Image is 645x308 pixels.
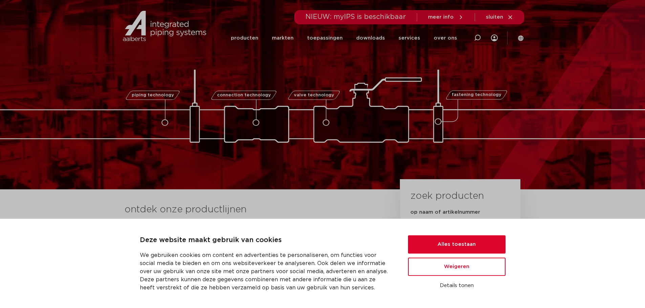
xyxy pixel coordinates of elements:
a: meer info [428,14,464,20]
span: valve technology [294,93,334,97]
a: over ons [434,25,457,51]
span: sluiten [486,15,503,20]
span: connection technology [217,93,271,97]
a: markten [272,25,294,51]
h3: ontdek onze productlijnen [125,203,377,216]
nav: Menu [231,25,457,51]
a: downloads [356,25,385,51]
a: sluiten [486,14,513,20]
span: piping technology [132,93,174,97]
span: meer info [428,15,454,20]
span: fastening technology [452,93,501,97]
button: Weigeren [408,258,506,276]
button: Details tonen [408,280,506,291]
p: We gebruiken cookies om content en advertenties te personaliseren, om functies voor social media ... [140,251,392,292]
label: op naam of artikelnummer [410,209,480,216]
h3: zoek producten [410,189,484,203]
a: services [399,25,420,51]
a: producten [231,25,258,51]
p: Deze website maakt gebruik van cookies [140,235,392,246]
span: NIEUW: myIPS is beschikbaar [305,14,406,20]
button: Alles toestaan [408,235,506,254]
a: toepassingen [307,25,343,51]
